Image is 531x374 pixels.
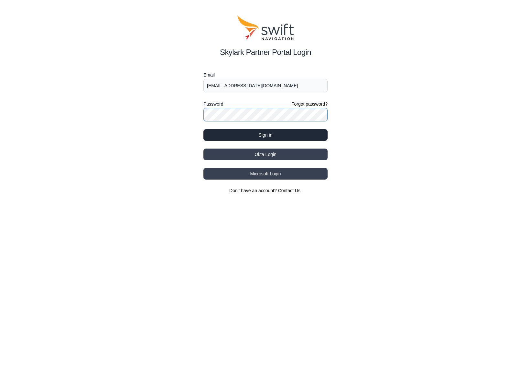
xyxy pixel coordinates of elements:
[203,168,328,180] button: Microsoft Login
[203,187,328,194] section: Don't have an account?
[291,101,328,107] a: Forgot password?
[203,47,328,58] h2: Skylark Partner Portal Login
[203,71,328,79] label: Email
[203,149,328,160] button: Okta Login
[203,129,328,141] button: Sign in
[203,100,223,108] label: Password
[278,188,300,193] a: Contact Us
